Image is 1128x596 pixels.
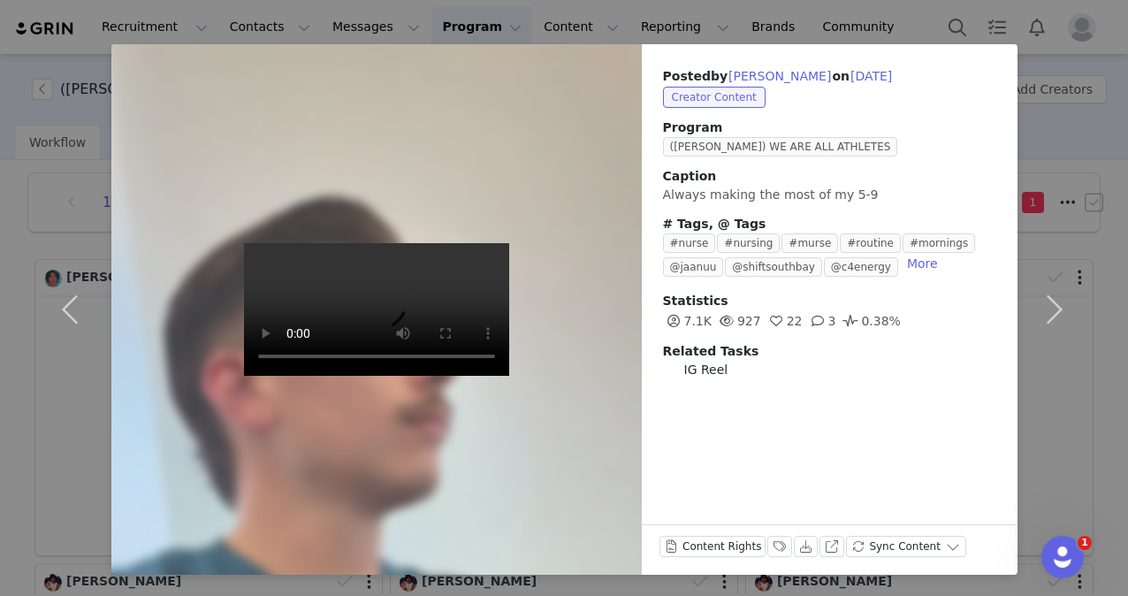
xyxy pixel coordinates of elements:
span: Related Tasks [663,344,759,358]
span: @c4energy [824,257,898,277]
a: ([PERSON_NAME]) WE ARE ALL ATHLETES [663,139,905,153]
span: Statistics [663,294,728,308]
span: Posted on [663,69,894,83]
span: #murse [781,233,838,253]
span: @jaanuu [663,257,724,277]
span: Program [663,118,996,137]
span: 1 [1078,536,1092,550]
span: 3 [807,314,836,328]
span: by [711,69,832,83]
iframe: Intercom live chat [1041,536,1084,578]
span: IG Reel [684,361,728,379]
span: ([PERSON_NAME]) WE ARE ALL ATHLETES [663,137,898,157]
button: [DATE] [850,65,893,87]
button: Content Rights [659,536,766,557]
span: 22 [766,314,803,328]
button: [PERSON_NAME] [728,65,832,87]
span: #routine [840,233,901,253]
span: Always making the most of my 5-9 [663,187,879,202]
span: @shiftsouthbay [725,257,822,277]
button: More [900,253,945,274]
span: 927 [716,314,761,328]
span: Caption [663,169,717,183]
button: Sync Content [846,536,966,557]
span: #mornings [903,233,975,253]
span: # Tags, @ Tags [663,217,766,231]
span: Creator Content [663,87,766,108]
span: #nurse [663,233,716,253]
span: 0.38% [840,314,900,328]
span: 7.1K [663,314,712,328]
span: #nursing [717,233,780,253]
